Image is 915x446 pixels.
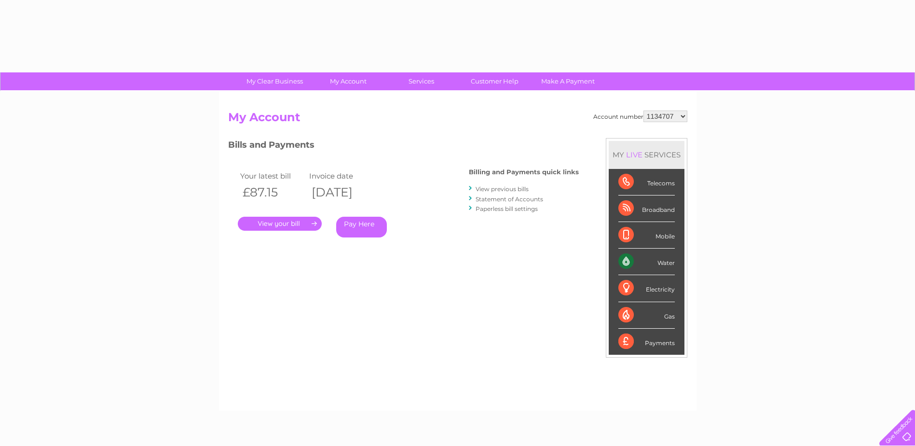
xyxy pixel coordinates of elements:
[382,72,461,90] a: Services
[618,275,675,302] div: Electricity
[624,150,644,159] div: LIVE
[228,111,687,129] h2: My Account
[618,249,675,275] div: Water
[336,217,387,237] a: Pay Here
[476,185,529,193] a: View previous bills
[307,169,376,182] td: Invoice date
[469,168,579,176] h4: Billing and Payments quick links
[618,169,675,195] div: Telecoms
[238,169,307,182] td: Your latest bill
[308,72,388,90] a: My Account
[618,329,675,355] div: Payments
[455,72,534,90] a: Customer Help
[228,138,579,155] h3: Bills and Payments
[476,195,543,203] a: Statement of Accounts
[476,205,538,212] a: Paperless bill settings
[593,111,687,122] div: Account number
[238,182,307,202] th: £87.15
[528,72,608,90] a: Make A Payment
[618,302,675,329] div: Gas
[307,182,376,202] th: [DATE]
[235,72,314,90] a: My Clear Business
[618,195,675,222] div: Broadband
[238,217,322,231] a: .
[618,222,675,249] div: Mobile
[609,141,684,168] div: MY SERVICES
